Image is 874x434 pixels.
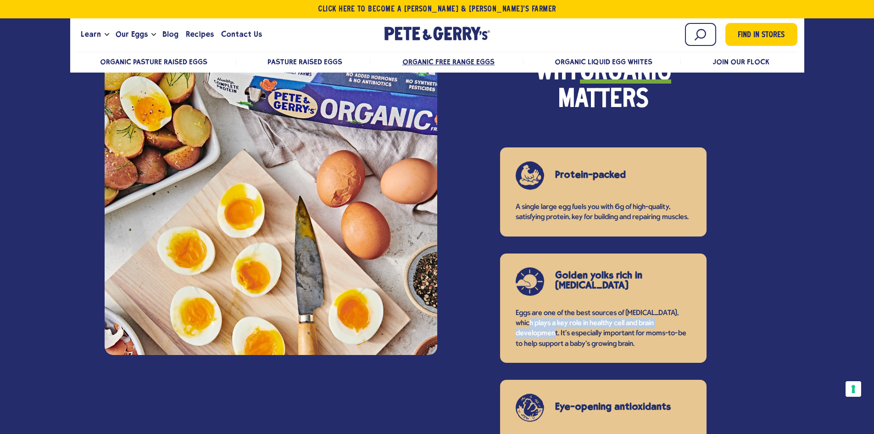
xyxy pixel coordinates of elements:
[713,57,769,66] a: Join Our Flock
[738,29,785,42] span: Find in Stores
[162,28,178,40] span: Blog
[116,28,148,40] span: Our Eggs
[402,57,495,66] a: Organic Free Range Eggs
[725,23,797,46] a: Find in Stores
[516,202,691,223] p: A single large egg fuels you with 6g of high-quality, satisfying protein, key for building and re...
[555,169,678,180] h3: Protein-packed
[221,28,262,40] span: Contact Us
[77,22,105,47] a: Learn
[846,381,861,397] button: Your consent preferences for tracking technologies
[495,59,711,114] h2: Why Matters
[159,22,182,47] a: Blog
[81,28,101,40] span: Learn
[555,401,678,411] h3: Eye-opening antioxidants
[151,33,156,36] button: Open the dropdown menu for Our Eggs
[186,28,214,40] span: Recipes
[555,57,652,66] a: Organic Liquid Egg Whites
[112,22,151,47] a: Our Eggs
[580,59,671,86] strong: Organic
[77,51,797,71] nav: desktop product menu
[555,270,678,290] h3: Golden yolks rich in [MEDICAL_DATA]
[182,22,217,47] a: Recipes
[217,22,266,47] a: Contact Us
[516,308,691,349] p: Eggs are one of the best sources of [MEDICAL_DATA], which plays a key role in healthy cell and br...
[685,23,716,46] input: Search
[105,33,109,36] button: Open the dropdown menu for Learn
[267,57,342,66] a: Pasture Raised Eggs
[100,57,208,66] a: Organic Pasture Raised Eggs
